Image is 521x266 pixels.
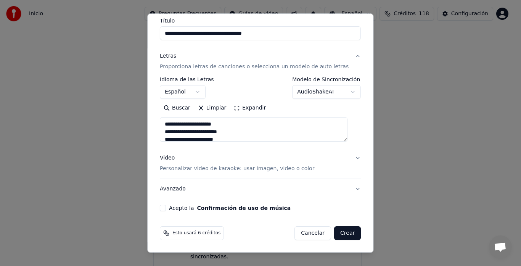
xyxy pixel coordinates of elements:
[293,77,361,82] label: Modelo de Sincronización
[160,165,314,173] p: Personalizar video de karaoke: usar imagen, video o color
[230,102,270,114] button: Expandir
[197,206,291,211] button: Acepto la
[169,206,291,211] label: Acepto la
[160,47,361,77] button: LetrasProporciona letras de canciones o selecciona un modelo de auto letras
[160,63,349,71] p: Proporciona letras de canciones o selecciona un modelo de auto letras
[160,77,214,82] label: Idioma de las Letras
[160,148,361,179] button: VideoPersonalizar video de karaoke: usar imagen, video o color
[172,231,220,237] span: Esto usará 6 créditos
[160,179,361,199] button: Avanzado
[160,53,176,60] div: Letras
[160,155,314,173] div: Video
[295,227,331,240] button: Cancelar
[160,18,361,24] label: Título
[160,102,194,114] button: Buscar
[160,77,361,148] div: LetrasProporciona letras de canciones o selecciona un modelo de auto letras
[194,102,230,114] button: Limpiar
[334,227,361,240] button: Crear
